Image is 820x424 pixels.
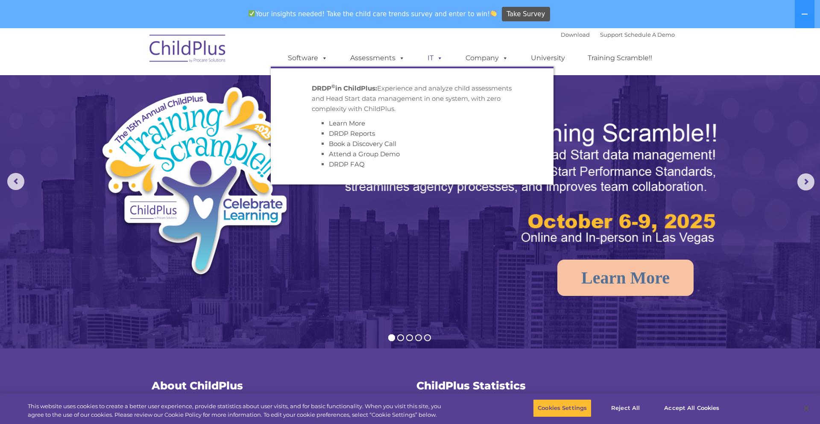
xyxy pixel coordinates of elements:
a: University [522,50,574,67]
a: Schedule A Demo [624,31,675,38]
font: | [561,31,675,38]
a: Download [561,31,590,38]
p: Experience and analyze child assessments and Head Start data management in one system, with zero ... [312,83,512,114]
a: Take Survey [502,7,550,22]
a: DRDP FAQ [329,160,365,168]
strong: DRDP in ChildPlus: [312,84,377,92]
button: Accept All Cookies [659,399,724,417]
img: ✅ [249,10,255,17]
a: Training Scramble!! [579,50,661,67]
span: ChildPlus Statistics [416,379,526,392]
a: Book a Discovery Call [329,140,396,148]
a: DRDP Reports [329,129,375,137]
a: Learn More [329,119,365,127]
button: Reject All [599,399,652,417]
img: 👏 [490,10,497,17]
button: Close [797,399,816,418]
a: Attend a Group Demo [329,150,400,158]
span: About ChildPlus [152,379,243,392]
a: Support [600,31,623,38]
a: Company [457,50,517,67]
a: IT [419,50,451,67]
span: Your insights needed! Take the child care trends survey and enter to win! [245,6,501,22]
a: Learn More [557,260,694,296]
a: Assessments [342,50,413,67]
span: Take Survey [507,7,545,22]
a: Software [279,50,336,67]
sup: © [331,83,335,89]
img: ChildPlus by Procare Solutions [145,29,231,71]
button: Cookies Settings [533,399,592,417]
div: This website uses cookies to create a better user experience, provide statistics about user visit... [28,402,451,419]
